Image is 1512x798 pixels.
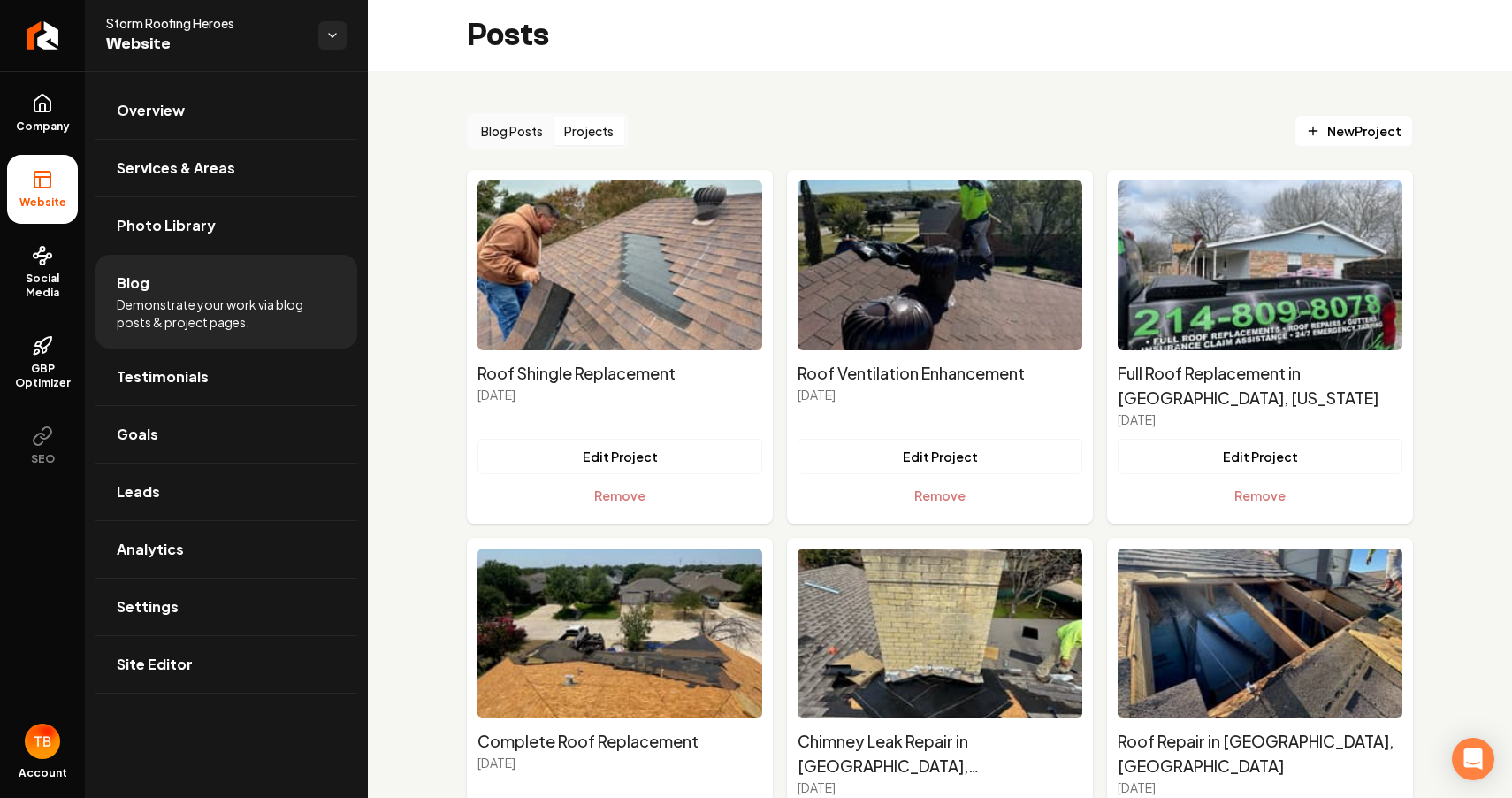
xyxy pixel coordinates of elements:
[95,140,357,196] a: Services & Areas
[798,361,1082,386] h2: Roof Ventilation Enhancement
[95,406,357,463] a: Goals
[12,196,73,210] span: Website
[1118,779,1402,796] p: [DATE]
[106,14,304,32] span: Storm Roofing Heroes
[117,539,184,560] span: Analytics
[798,478,1082,513] button: Remove
[467,18,549,53] h2: Posts
[95,197,357,254] a: Photo Library
[798,729,1082,779] h2: Chimney Leak Repair in [GEOGRAPHIC_DATA], [GEOGRAPHIC_DATA]
[7,272,78,300] span: Social Media
[477,549,762,718] img: Complete Roof Replacement's project image
[25,724,60,759] img: Tom Bates
[106,32,304,57] span: Website
[7,411,78,480] button: SEO
[1118,361,1402,428] a: Full Roof Replacement in [GEOGRAPHIC_DATA], [US_STATE][DATE]
[1452,738,1494,780] div: Open Intercom Messenger
[117,596,179,618] span: Settings
[7,79,78,148] a: Company
[477,754,762,771] p: [DATE]
[477,729,762,771] a: Complete Roof Replacement[DATE]
[477,361,762,403] a: Roof Shingle Replacement[DATE]
[477,361,762,386] h2: Roof Shingle Replacement
[117,215,216,236] span: Photo Library
[7,362,78,390] span: GBP Optimizer
[117,272,149,294] span: Blog
[477,386,762,403] p: [DATE]
[117,366,209,387] span: Testimonials
[798,386,1082,403] p: [DATE]
[798,361,1082,403] a: Roof Ventilation Enhancement[DATE]
[477,180,762,350] img: Roof Shingle Replacement's project image
[95,349,357,405] a: Testimonials
[798,729,1082,796] a: Chimney Leak Repair in [GEOGRAPHIC_DATA], [GEOGRAPHIC_DATA][DATE]
[1118,729,1402,779] h2: Roof Repair in [GEOGRAPHIC_DATA], [GEOGRAPHIC_DATA]
[117,157,235,179] span: Services & Areas
[1294,115,1413,147] a: NewProject
[117,295,336,331] span: Demonstrate your work via blog posts & project pages.
[477,729,762,754] h2: Complete Roof Replacement
[798,779,1082,796] p: [DATE]
[798,180,1082,350] img: Roof Ventilation Enhancement's project image
[24,452,62,466] span: SEO
[1118,180,1402,350] img: Full Roof Replacement in Anna, Texas's project image
[7,321,78,404] a: GBP Optimizer
[95,82,357,139] a: Overview
[477,439,762,474] button: Edit Project
[117,481,160,503] span: Leads
[1118,439,1402,474] button: Edit Project
[7,231,78,314] a: Social Media
[1118,549,1402,718] img: Roof Repair in Arlington, TX's project image
[798,439,1082,474] button: Edit Project
[95,464,357,520] a: Leads
[95,521,357,578] a: Analytics
[19,766,67,780] span: Account
[25,724,60,759] button: Open user button
[470,117,554,145] button: Blog Posts
[1306,122,1401,141] span: New Project
[117,100,185,121] span: Overview
[1118,361,1402,411] h2: Full Roof Replacement in [GEOGRAPHIC_DATA], [US_STATE]
[798,549,1082,718] img: Chimney Leak Repair in Plano, TX's project image
[27,21,59,50] img: Rebolt Logo
[477,478,762,513] button: Remove
[9,119,77,134] span: Company
[1118,478,1402,513] button: Remove
[1118,729,1402,796] a: Roof Repair in [GEOGRAPHIC_DATA], [GEOGRAPHIC_DATA][DATE]
[117,424,158,445] span: Goals
[117,654,193,675] span: Site Editor
[554,117,624,145] button: Projects
[1118,411,1402,428] p: [DATE]
[95,636,357,693] a: Site Editor
[95,579,357,635] a: Settings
